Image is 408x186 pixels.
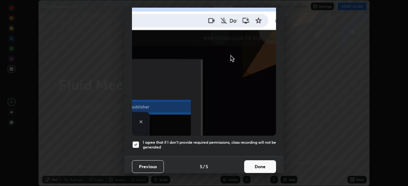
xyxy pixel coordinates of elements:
[206,163,208,170] h4: 5
[200,163,202,170] h4: 5
[203,163,205,170] h4: /
[244,160,276,173] button: Done
[132,160,164,173] button: Previous
[143,140,276,150] h5: I agree that if I don't provide required permissions, class recording will not be generated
